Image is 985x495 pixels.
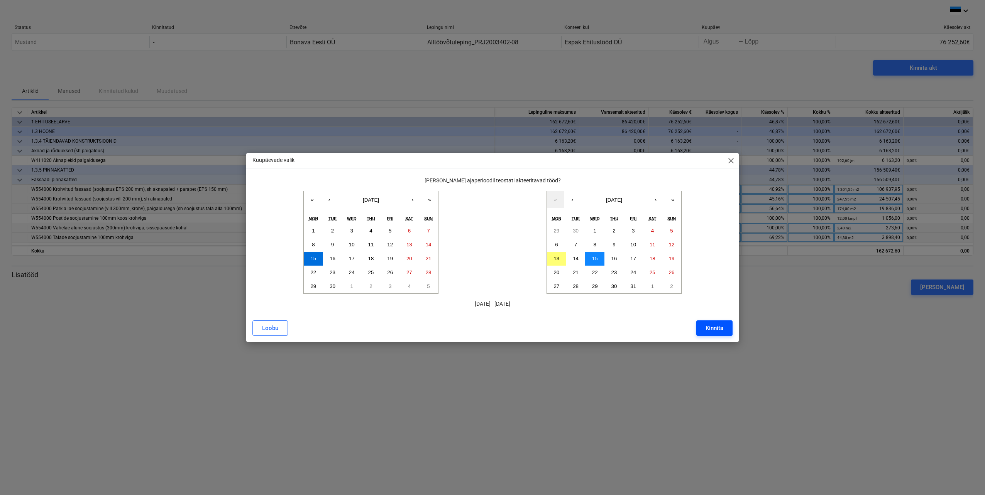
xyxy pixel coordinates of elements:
button: October 20, 2025 [547,266,566,279]
button: October 21, 2025 [566,266,586,279]
button: November 2, 2025 [662,279,681,293]
button: » [421,191,438,208]
abbr: September 22, 2025 [310,269,316,275]
button: October 2, 2025 [361,279,381,293]
abbr: October 18, 2025 [650,256,655,261]
abbr: October 5, 2025 [670,228,673,234]
abbr: Tuesday [328,216,337,221]
button: September 25, 2025 [361,266,381,279]
abbr: October 30, 2025 [611,283,617,289]
button: October 30, 2025 [604,279,624,293]
button: September 23, 2025 [323,266,342,279]
abbr: September 19, 2025 [387,256,393,261]
button: October 31, 2025 [624,279,643,293]
abbr: September 9, 2025 [331,242,334,247]
abbr: October 1, 2025 [350,283,353,289]
span: [DATE] [363,197,379,203]
button: September 12, 2025 [381,238,400,252]
button: Kinnita [696,320,733,336]
abbr: September 29, 2025 [310,283,316,289]
button: October 4, 2025 [400,279,419,293]
abbr: September 2, 2025 [331,228,334,234]
button: September 16, 2025 [323,252,342,266]
abbr: September 30, 2025 [573,228,579,234]
button: October 19, 2025 [662,252,681,266]
button: October 6, 2025 [547,238,566,252]
button: October 3, 2025 [381,279,400,293]
button: September 30, 2025 [566,224,586,238]
span: close [726,156,736,165]
button: October 5, 2025 [662,224,681,238]
button: October 23, 2025 [604,266,624,279]
abbr: October 4, 2025 [408,283,411,289]
button: October 24, 2025 [624,266,643,279]
button: ‹ [564,191,581,208]
button: October 12, 2025 [662,238,681,252]
button: September 21, 2025 [419,252,438,266]
button: September 13, 2025 [400,238,419,252]
button: September 26, 2025 [381,266,400,279]
button: October 17, 2025 [624,252,643,266]
button: October 7, 2025 [566,238,586,252]
button: October 27, 2025 [547,279,566,293]
abbr: September 24, 2025 [349,269,355,275]
abbr: Monday [552,216,562,221]
abbr: September 23, 2025 [330,269,335,275]
abbr: October 28, 2025 [573,283,579,289]
abbr: Friday [387,216,393,221]
p: [PERSON_NAME] ajaperioodil teostati akteeritavad tööd? [252,177,733,185]
abbr: Wednesday [590,216,600,221]
abbr: October 29, 2025 [592,283,598,289]
button: « [547,191,564,208]
abbr: September 6, 2025 [408,228,411,234]
abbr: September 16, 2025 [330,256,335,261]
abbr: October 10, 2025 [630,242,636,247]
abbr: Saturday [648,216,656,221]
button: September 29, 2025 [547,224,566,238]
button: October 25, 2025 [643,266,662,279]
button: September 22, 2025 [304,266,323,279]
button: September 29, 2025 [304,279,323,293]
abbr: October 8, 2025 [594,242,596,247]
abbr: September 15, 2025 [310,256,316,261]
button: September 7, 2025 [419,224,438,238]
button: October 1, 2025 [585,224,604,238]
button: September 6, 2025 [400,224,419,238]
button: [DATE] [581,191,647,208]
button: October 9, 2025 [604,238,624,252]
button: Loobu [252,320,288,336]
abbr: September 29, 2025 [553,228,559,234]
button: October 2, 2025 [604,224,624,238]
div: Kinnita [706,323,723,333]
abbr: Monday [309,216,318,221]
button: September 27, 2025 [400,266,419,279]
button: October 1, 2025 [342,279,361,293]
p: Kuupäevade valik [252,156,294,164]
abbr: October 26, 2025 [669,269,675,275]
abbr: Tuesday [572,216,580,221]
button: November 1, 2025 [643,279,662,293]
button: September 4, 2025 [361,224,381,238]
button: September 28, 2025 [419,266,438,279]
button: » [664,191,681,208]
abbr: October 27, 2025 [553,283,559,289]
button: October 26, 2025 [662,266,681,279]
abbr: November 1, 2025 [651,283,654,289]
button: October 10, 2025 [624,238,643,252]
button: October 15, 2025 [585,252,604,266]
abbr: October 31, 2025 [630,283,636,289]
button: October 5, 2025 [419,279,438,293]
abbr: October 23, 2025 [611,269,617,275]
abbr: October 3, 2025 [632,228,635,234]
button: October 4, 2025 [643,224,662,238]
abbr: Saturday [405,216,413,221]
abbr: October 11, 2025 [650,242,655,247]
abbr: October 24, 2025 [630,269,636,275]
abbr: September 8, 2025 [312,242,315,247]
button: September 20, 2025 [400,252,419,266]
abbr: September 18, 2025 [368,256,374,261]
button: October 18, 2025 [643,252,662,266]
abbr: September 28, 2025 [426,269,432,275]
abbr: October 2, 2025 [613,228,615,234]
button: October 22, 2025 [585,266,604,279]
